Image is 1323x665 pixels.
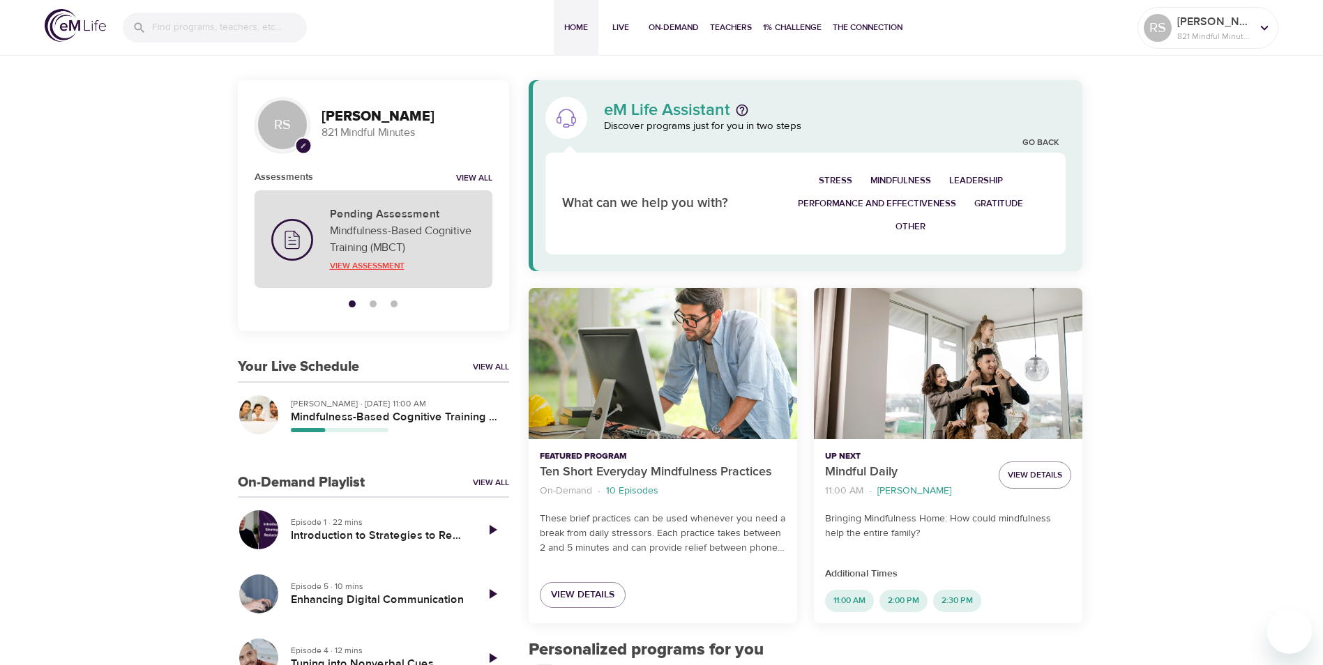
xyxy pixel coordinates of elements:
[949,173,1003,189] span: Leadership
[255,169,313,185] h6: Assessments
[879,595,928,606] span: 2:00 PM
[562,194,755,214] p: What can we help you with?
[330,222,476,256] p: Mindfulness-Based Cognitive Training (MBCT)
[825,512,1071,541] p: Bringing Mindfulness Home: How could mindfulness help the entire family?
[238,573,280,615] button: Enhancing Digital Communication
[291,580,464,593] p: Episode 5 · 10 mins
[974,196,1023,212] span: Gratitude
[825,595,874,606] span: 11:00 AM
[710,20,752,35] span: Teachers
[825,463,988,482] p: Mindful Daily
[598,482,600,500] li: ·
[833,20,902,35] span: The Connection
[606,484,658,498] p: 10 Episodes
[473,477,509,489] a: View All
[330,207,476,222] h5: Pending Assessment
[604,119,1066,135] p: Discover programs just for you in two steps
[559,20,593,35] span: Home
[1267,609,1312,654] iframe: Button to launch messaging window
[763,20,822,35] span: 1% Challenge
[1008,468,1062,482] span: View Details
[45,9,106,42] img: logo
[814,288,1082,439] button: Mindful Daily
[238,509,280,551] button: Introduction to Strategies to Reduce Stress
[551,586,614,604] span: View Details
[540,450,786,463] p: Featured Program
[999,461,1071,489] button: View Details
[322,109,492,125] h3: [PERSON_NAME]
[965,192,1032,215] button: Gratitude
[291,593,464,607] h5: Enhancing Digital Communication
[152,13,307,43] input: Find programs, teachers, etc...
[1177,13,1251,30] p: [PERSON_NAME]
[540,463,786,482] p: Ten Short Everyday Mindfulness Practices
[810,169,861,192] button: Stress
[861,169,940,192] button: Mindfulness
[540,582,626,608] a: View Details
[238,475,365,491] h3: On-Demand Playlist
[933,590,981,612] div: 2:30 PM
[540,484,592,498] p: On-Demand
[291,397,498,410] p: [PERSON_NAME] · [DATE] 11:00 AM
[238,359,359,375] h3: Your Live Schedule
[1144,14,1172,42] div: RS
[555,107,577,129] img: eM Life Assistant
[540,482,786,500] nav: breadcrumb
[869,482,872,500] li: ·
[322,125,492,141] p: 821 Mindful Minutes
[933,595,981,606] span: 2:30 PM
[604,102,730,119] p: eM Life Assistant
[291,528,464,543] h5: Introduction to Strategies to Reduce Stress
[476,513,509,546] a: Play Episode
[825,590,874,612] div: 11:00 AM
[798,196,956,212] span: Performance and Effectiveness
[940,169,1012,192] button: Leadership
[895,219,925,235] span: Other
[886,215,935,238] button: Other
[789,192,965,215] button: Performance and Effectiveness
[291,644,464,657] p: Episode 4 · 12 mins
[529,288,797,439] button: Ten Short Everyday Mindfulness Practices
[291,516,464,528] p: Episode 1 · 22 mins
[604,20,637,35] span: Live
[879,590,928,612] div: 2:00 PM
[870,173,931,189] span: Mindfulness
[476,577,509,611] a: Play Episode
[330,259,476,272] p: View Assessment
[825,567,1071,581] p: Additional Times
[819,173,852,189] span: Stress
[529,640,1083,660] h2: Personalized programs for you
[255,97,310,153] div: RS
[1177,30,1251,43] p: 821 Mindful Minutes
[877,484,951,498] p: [PERSON_NAME]
[649,20,699,35] span: On-Demand
[456,173,492,185] a: View all notifications
[825,482,988,500] nav: breadcrumb
[825,450,988,463] p: Up Next
[1022,137,1059,149] a: Go Back
[825,484,863,498] p: 11:00 AM
[291,410,498,425] h5: Mindfulness-Based Cognitive Training (MBCT)
[540,512,786,556] p: These brief practices can be used whenever you need a break from daily stressors. Each practice t...
[473,361,509,373] a: View All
